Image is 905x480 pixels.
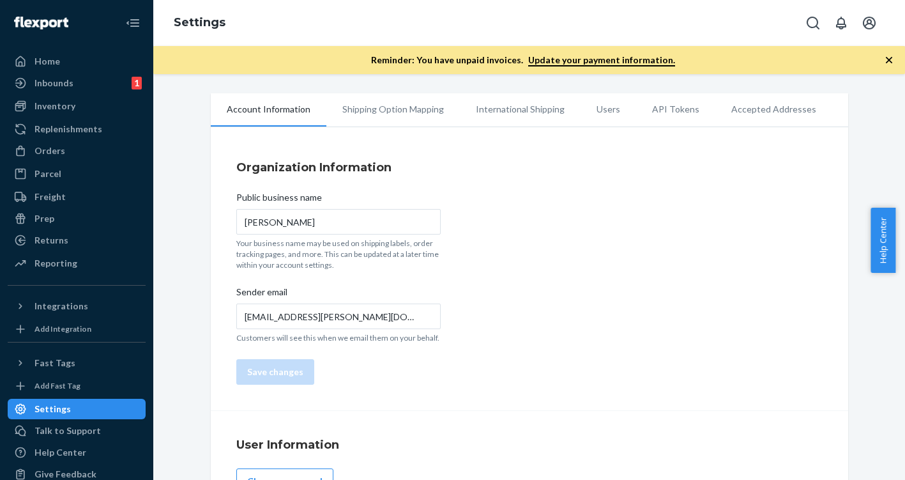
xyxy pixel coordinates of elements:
[236,332,441,343] p: Customers will see this when we email them on your behalf.
[236,286,287,304] span: Sender email
[34,323,91,334] div: Add Integration
[236,359,314,385] button: Save changes
[34,357,75,369] div: Fast Tags
[8,378,146,394] a: Add Fast Tag
[34,55,60,68] div: Home
[211,93,326,127] li: Account Information
[856,10,882,36] button: Open account menu
[34,100,75,112] div: Inventory
[8,421,146,441] button: Talk to Support
[34,77,73,89] div: Inbounds
[34,167,61,180] div: Parcel
[34,234,68,247] div: Returns
[34,446,86,459] div: Help Center
[164,4,236,42] ol: breadcrumbs
[371,54,675,66] p: Reminder: You have unpaid invoices.
[236,304,441,329] input: Sender email
[8,399,146,419] a: Settings
[132,77,142,89] div: 1
[14,17,68,29] img: Flexport logo
[34,257,77,270] div: Reporting
[34,190,66,203] div: Freight
[636,93,715,125] li: API Tokens
[34,300,88,313] div: Integrations
[871,208,895,273] button: Help Center
[8,73,146,93] a: Inbounds1
[34,380,80,391] div: Add Fast Tag
[236,437,823,453] h4: User Information
[174,15,225,29] a: Settings
[8,51,146,72] a: Home
[236,209,441,235] input: Public business name
[8,442,146,463] a: Help Center
[8,119,146,139] a: Replenishments
[828,10,854,36] button: Open notifications
[34,212,54,225] div: Prep
[528,54,675,66] a: Update your payment information.
[34,144,65,157] div: Orders
[236,238,441,270] p: Your business name may be used on shipping labels, order tracking pages, and more. This can be up...
[8,321,146,337] a: Add Integration
[8,230,146,251] a: Returns
[715,93,832,125] li: Accepted Addresses
[460,93,581,125] li: International Shipping
[236,159,823,176] h4: Organization Information
[8,164,146,184] a: Parcel
[8,187,146,207] a: Freight
[236,191,322,209] span: Public business name
[8,96,146,116] a: Inventory
[8,353,146,373] button: Fast Tags
[800,10,826,36] button: Open Search Box
[581,93,636,125] li: Users
[34,123,102,135] div: Replenishments
[8,208,146,229] a: Prep
[34,424,101,437] div: Talk to Support
[8,296,146,316] button: Integrations
[34,403,71,415] div: Settings
[8,253,146,274] a: Reporting
[120,10,146,36] button: Close Navigation
[326,93,460,125] li: Shipping Option Mapping
[8,141,146,161] a: Orders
